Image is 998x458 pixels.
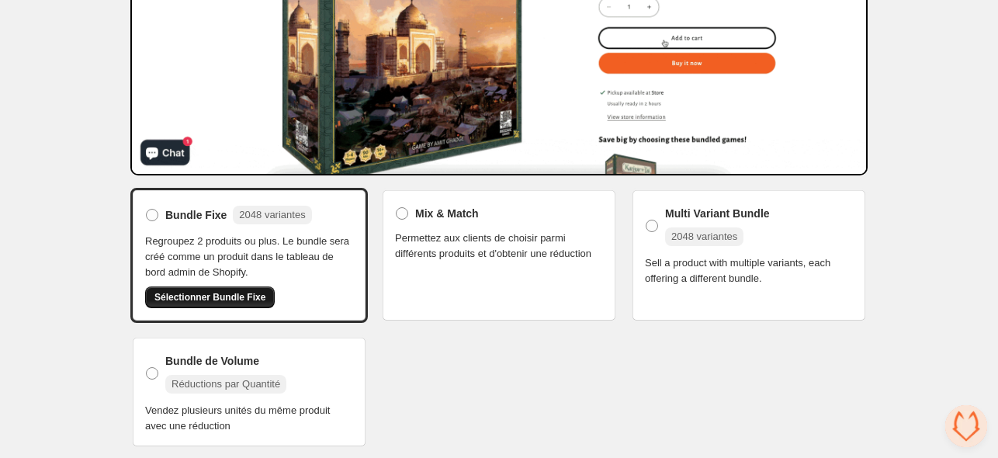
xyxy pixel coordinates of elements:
[145,403,353,434] span: Vendez plusieurs unités du même produit avec une réduction
[172,378,280,390] span: Réductions par Quantité
[154,291,265,304] span: Sélectionner Bundle Fixe
[665,206,770,221] span: Multi Variant Bundle
[165,353,259,369] span: Bundle de Volume
[415,206,479,221] span: Mix & Match
[145,234,353,280] span: Regroupez 2 produits ou plus. Le bundle sera créé comme un produit dans le tableau de bord admin ...
[671,231,737,242] span: 2048 variantes
[145,286,275,308] button: Sélectionner Bundle Fixe
[945,405,987,447] div: Ouvrir le chat
[239,209,305,220] span: 2048 variantes
[645,255,853,286] span: Sell a product with multiple variants, each offering a different bundle.
[165,207,227,223] span: Bundle Fixe
[395,231,603,262] span: Permettez aux clients de choisir parmi différents produits et d'obtenir une réduction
